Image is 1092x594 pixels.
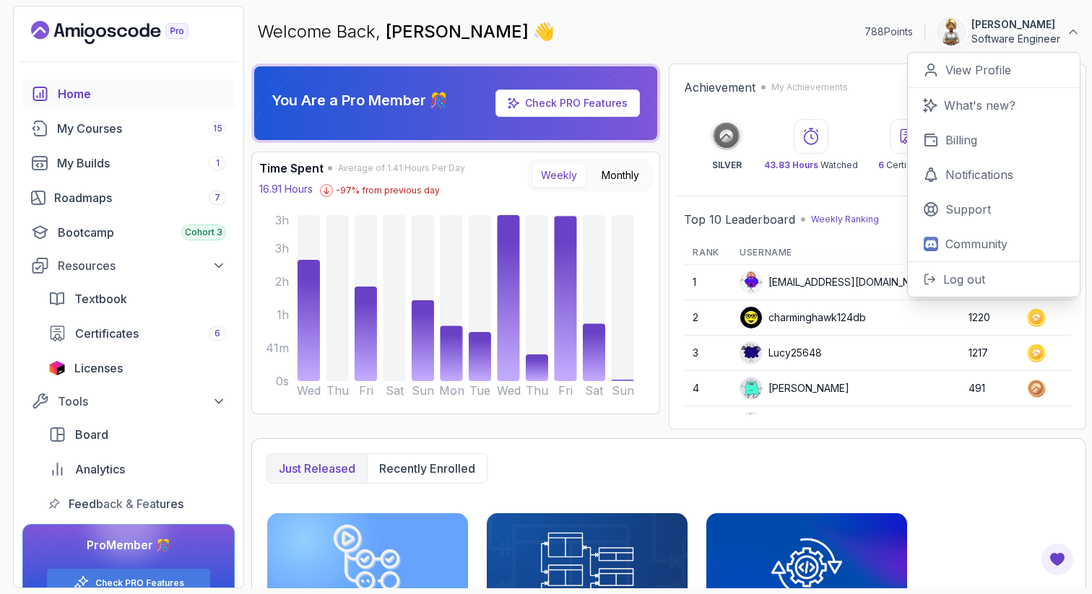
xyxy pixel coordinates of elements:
[740,271,935,294] div: [EMAIL_ADDRESS][DOMAIN_NAME]
[740,341,822,364] div: Lucy25648
[272,90,448,110] p: You Are a Pro Member 🎊
[367,454,487,483] button: Recently enrolled
[878,160,936,171] p: Certificates
[526,383,548,398] tspan: Thu
[771,82,848,93] p: My Achievements
[40,489,235,518] a: feedback
[276,374,289,388] tspan: 0s
[908,192,1080,227] a: Support
[740,271,762,293] img: default monster avatar
[592,163,649,188] button: Monthly
[40,319,235,348] a: certificates
[740,307,762,328] img: user profile image
[945,131,977,149] p: Billing
[257,20,555,43] p: Welcome Back,
[684,300,731,336] td: 2
[731,241,960,265] th: Username
[684,79,755,96] h2: Achievement
[908,157,1080,192] a: Notifications
[960,406,1018,442] td: 320
[74,290,127,307] span: Textbook
[740,377,762,399] img: default monster avatar
[533,20,555,43] span: 👋
[497,383,521,398] tspan: Wed
[532,163,586,188] button: Weekly
[945,61,1011,79] p: View Profile
[69,495,183,512] span: Feedback & Features
[22,218,235,247] a: bootcamp
[259,160,324,177] h3: Time Spent
[386,21,533,42] span: [PERSON_NAME]
[945,235,1007,253] p: Community
[40,354,235,383] a: licenses
[214,328,220,339] span: 6
[58,393,226,410] div: Tools
[684,241,731,265] th: Rank
[213,123,222,134] span: 15
[684,265,731,300] td: 1
[275,274,289,289] tspan: 2h
[585,383,604,398] tspan: Sat
[185,227,222,238] span: Cohort 3
[811,214,879,225] p: Weekly Ranking
[259,182,313,196] p: 16.91 Hours
[740,306,866,329] div: charminghawk124db
[58,85,226,102] div: Home
[57,120,226,137] div: My Courses
[864,25,913,39] p: 788 Points
[31,21,222,44] a: Landing page
[379,460,475,477] p: Recently enrolled
[945,166,1013,183] p: Notifications
[75,460,125,478] span: Analytics
[386,383,404,398] tspan: Sat
[58,224,226,241] div: Bootcamp
[275,213,289,227] tspan: 3h
[22,79,235,108] a: home
[764,160,818,170] span: 43.83 Hours
[684,406,731,442] td: 5
[937,17,1080,46] button: user profile image[PERSON_NAME]Software Engineer
[684,371,731,406] td: 4
[22,388,235,414] button: Tools
[684,211,795,228] h2: Top 10 Leaderboard
[57,154,226,172] div: My Builds
[908,88,1080,123] a: What's new?
[95,577,184,589] a: Check PRO Features
[558,383,573,398] tspan: Fri
[740,342,762,364] img: default monster avatar
[326,383,349,398] tspan: Thu
[943,271,985,288] p: Log out
[960,371,1018,406] td: 491
[74,359,123,377] span: Licenses
[684,336,731,371] td: 3
[960,336,1018,371] td: 1217
[944,97,1015,114] p: What's new?
[75,426,108,443] span: Board
[612,383,634,398] tspan: Sun
[22,183,235,212] a: roadmaps
[48,361,66,375] img: jetbrains icon
[740,413,762,434] img: user profile image
[469,383,490,398] tspan: Tue
[277,307,289,322] tspan: 1h
[22,114,235,143] a: courses
[40,284,235,313] a: textbook
[908,261,1080,297] button: Log out
[908,123,1080,157] a: Billing
[75,325,139,342] span: Certificates
[338,162,465,174] span: Average of 1.41 Hours Per Day
[878,160,884,170] span: 6
[267,454,367,483] button: Just released
[764,160,858,171] p: Watched
[740,377,849,400] div: [PERSON_NAME]
[214,192,220,204] span: 7
[712,160,742,171] p: SILVER
[54,189,226,206] div: Roadmaps
[336,185,440,196] p: -97 % from previous day
[525,97,628,109] a: Check PRO Features
[279,460,355,477] p: Just released
[275,241,289,255] tspan: 3h
[266,341,289,355] tspan: 41m
[1002,504,1092,572] iframe: chat widget
[908,53,1080,88] a: View Profile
